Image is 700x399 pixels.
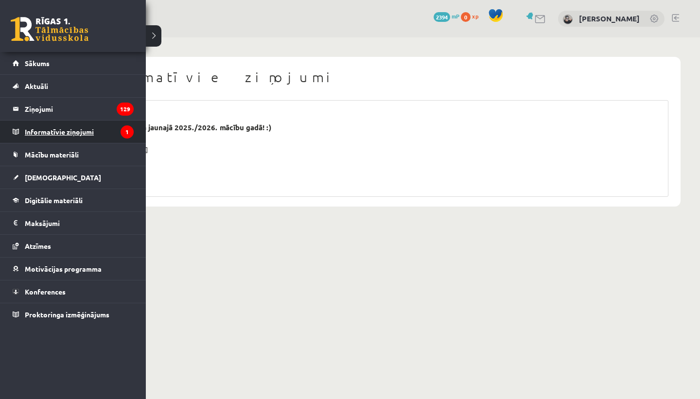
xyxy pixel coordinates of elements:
span: Mācību materiāli [25,150,79,159]
img: Vaļerija Guka [563,15,573,24]
span: Atzīmes [25,242,51,250]
a: Proktoringa izmēģinājums [13,303,134,326]
a: Maksājumi [13,212,134,234]
a: Konferences [13,280,134,303]
a: Motivācijas programma [13,258,134,280]
i: 1 [121,125,134,139]
a: [DEMOGRAPHIC_DATA] [13,166,134,189]
span: 0 [461,12,471,22]
span: Motivācijas programma [25,264,102,273]
span: Digitālie materiāli [25,196,83,205]
a: Aktuāli [13,75,134,97]
a: Mācību materiāli [13,143,134,166]
i: 129 [117,103,134,116]
span: Aktuāli [25,82,48,90]
a: 0 xp [461,12,483,20]
h1: Informatīvie ziņojumi [70,69,668,86]
span: mP [452,12,459,20]
span: 2394 [434,12,450,22]
legend: Maksājumi [25,212,134,234]
legend: Informatīvie ziņojumi [25,121,134,143]
legend: Ziņojumi [25,98,134,120]
a: Digitālie materiāli [13,189,134,211]
span: Proktoringa izmēģinājums [25,310,109,319]
div: [DATE] 19:47:57 [76,113,663,122]
a: Atzīmes [13,235,134,257]
div: Direktores uzruna jaunajā 2025./2026. mācību gadā! :) [83,122,656,133]
a: 2394 mP [434,12,459,20]
a: [PERSON_NAME] [579,14,640,23]
span: Sākums [25,59,50,68]
a: Rīgas 1. Tālmācības vidusskola [11,17,88,41]
span: [DEMOGRAPHIC_DATA] [25,173,101,182]
span: xp [472,12,478,20]
a: Sākums [13,52,134,74]
a: Ziņojumi129 [13,98,134,120]
a: Informatīvie ziņojumi1 [13,121,134,143]
span: Konferences [25,287,66,296]
div: [URL][DOMAIN_NAME] [76,145,663,155]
